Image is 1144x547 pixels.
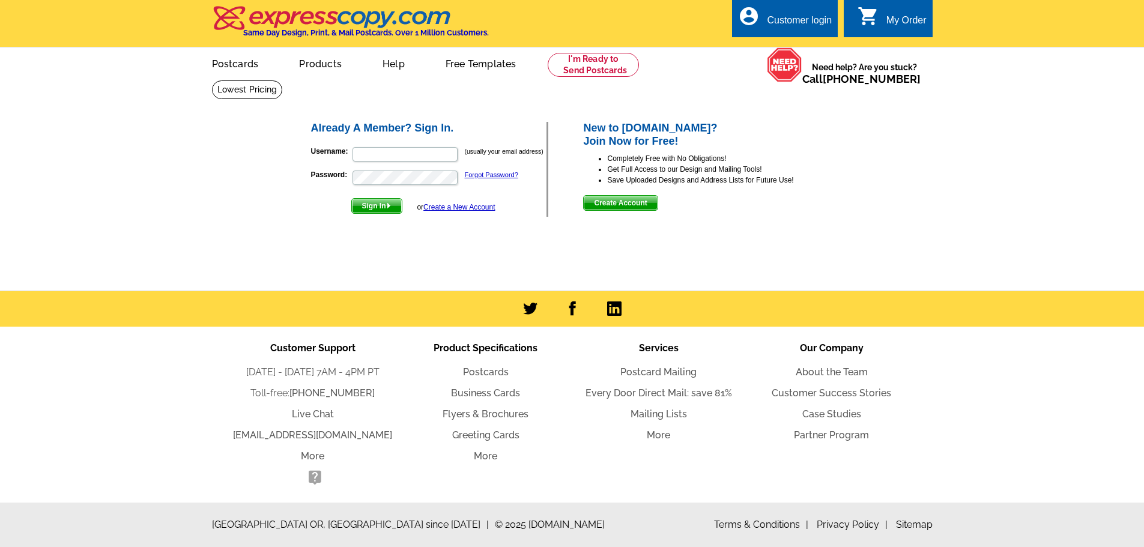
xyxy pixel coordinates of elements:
a: About the Team [796,366,868,378]
a: Postcard Mailing [620,366,697,378]
a: Live Chat [292,408,334,420]
a: Free Templates [426,49,536,77]
a: Customer Success Stories [772,387,891,399]
span: Customer Support [270,342,356,354]
a: Sitemap [896,519,933,530]
a: Forgot Password? [465,171,518,178]
span: Services [639,342,679,354]
a: [PHONE_NUMBER] [823,73,921,85]
a: Case Studies [802,408,861,420]
a: More [647,429,670,441]
a: Every Door Direct Mail: save 81% [586,387,732,399]
a: shopping_cart My Order [858,13,927,28]
a: Terms & Conditions [714,519,808,530]
div: or [417,202,495,213]
a: Same Day Design, Print, & Mail Postcards. Over 1 Million Customers. [212,14,489,37]
label: Password: [311,169,351,180]
a: account_circle Customer login [738,13,832,28]
li: Get Full Access to our Design and Mailing Tools! [607,164,835,175]
a: Help [363,49,424,77]
h2: New to [DOMAIN_NAME]? Join Now for Free! [583,122,835,148]
a: Products [280,49,361,77]
a: More [301,450,324,462]
a: Partner Program [794,429,869,441]
h4: Same Day Design, Print, & Mail Postcards. Over 1 Million Customers. [243,28,489,37]
a: Postcards [193,49,278,77]
span: Sign In [352,199,402,213]
span: Product Specifications [434,342,537,354]
a: [PHONE_NUMBER] [289,387,375,399]
a: More [474,450,497,462]
span: Our Company [800,342,864,354]
a: Flyers & Brochures [443,408,528,420]
div: My Order [886,15,927,32]
span: Create Account [584,196,657,210]
span: Call [802,73,921,85]
h2: Already A Member? Sign In. [311,122,547,135]
span: Need help? Are you stuck? [802,61,927,85]
li: [DATE] - [DATE] 7AM - 4PM PT [226,365,399,379]
li: Toll-free: [226,386,399,400]
label: Username: [311,146,351,157]
span: © 2025 [DOMAIN_NAME] [495,518,605,532]
small: (usually your email address) [465,148,543,155]
button: Sign In [351,198,402,214]
a: [EMAIL_ADDRESS][DOMAIN_NAME] [233,429,392,441]
span: [GEOGRAPHIC_DATA] OR, [GEOGRAPHIC_DATA] since [DATE] [212,518,489,532]
div: Customer login [767,15,832,32]
a: Mailing Lists [631,408,687,420]
a: Postcards [463,366,509,378]
a: Business Cards [451,387,520,399]
a: Create a New Account [423,203,495,211]
i: shopping_cart [858,5,879,27]
a: Privacy Policy [817,519,888,530]
li: Save Uploaded Designs and Address Lists for Future Use! [607,175,835,186]
img: button-next-arrow-white.png [386,203,392,208]
img: help [767,47,802,82]
a: Greeting Cards [452,429,519,441]
button: Create Account [583,195,658,211]
i: account_circle [738,5,760,27]
li: Completely Free with No Obligations! [607,153,835,164]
